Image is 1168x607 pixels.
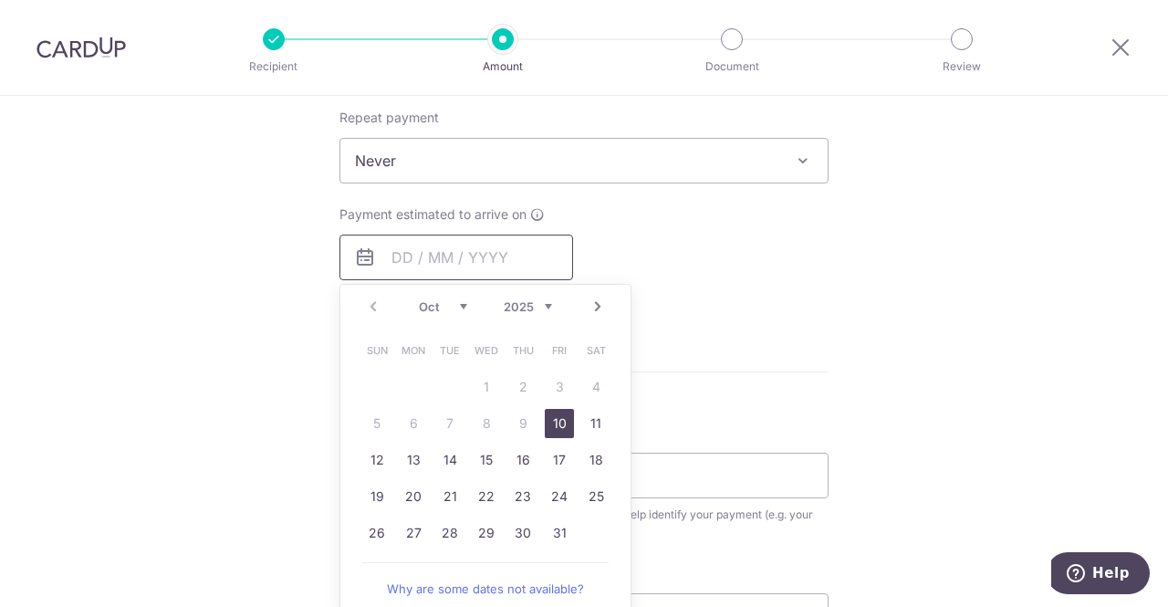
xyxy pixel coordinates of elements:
label: Repeat payment [339,109,439,127]
a: 20 [399,482,428,511]
p: Amount [435,58,570,76]
img: CardUp [36,37,126,58]
span: Sunday [362,336,391,365]
a: 29 [472,518,501,548]
a: 17 [545,445,574,475]
a: 21 [435,482,464,511]
span: Tuesday [435,336,464,365]
span: Never [339,138,829,183]
a: 30 [508,518,537,548]
a: 10 [545,409,574,438]
a: 19 [362,482,391,511]
a: 16 [508,445,537,475]
a: 31 [545,518,574,548]
span: Never [340,139,828,183]
a: 13 [399,445,428,475]
span: Payment estimated to arrive on [339,205,527,224]
span: Monday [399,336,428,365]
span: Wednesday [472,336,501,365]
span: Saturday [581,336,610,365]
a: 11 [581,409,610,438]
a: 28 [435,518,464,548]
a: 24 [545,482,574,511]
a: 18 [581,445,610,475]
a: 23 [508,482,537,511]
p: Review [894,58,1029,76]
a: 22 [472,482,501,511]
a: 12 [362,445,391,475]
span: Thursday [508,336,537,365]
input: DD / MM / YYYY [339,235,573,280]
a: Next [587,296,609,318]
span: Friday [545,336,574,365]
a: 27 [399,518,428,548]
a: Why are some dates not available? [362,570,609,607]
a: 14 [435,445,464,475]
a: 25 [581,482,610,511]
a: 26 [362,518,391,548]
iframe: Opens a widget where you can find more information [1051,552,1150,598]
a: 15 [472,445,501,475]
p: Document [664,58,799,76]
p: Recipient [206,58,341,76]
